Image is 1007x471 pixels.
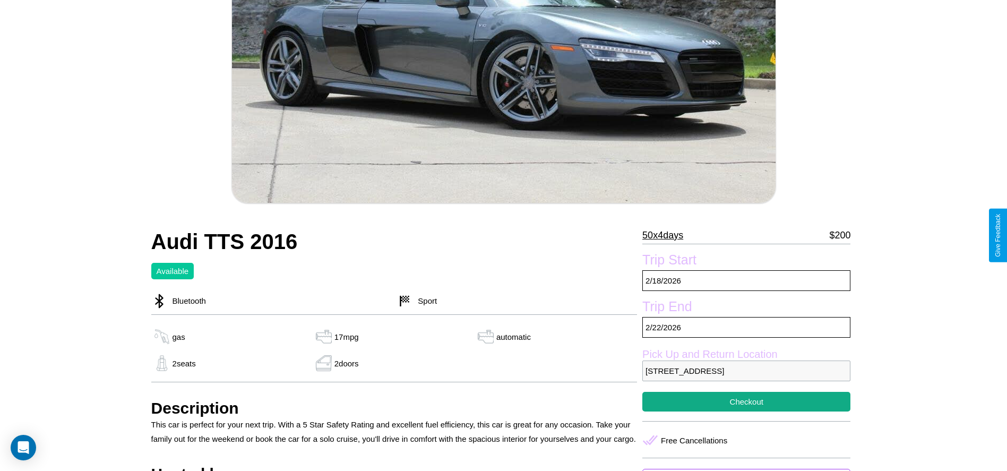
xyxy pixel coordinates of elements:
[642,392,850,412] button: Checkout
[173,330,185,344] p: gas
[642,348,850,361] label: Pick Up and Return Location
[313,329,334,345] img: gas
[151,355,173,371] img: gas
[151,417,638,446] p: This car is perfect for your next trip. With a 5 Star Safety Rating and excellent fuel efficiency...
[994,214,1002,257] div: Give Feedback
[313,355,334,371] img: gas
[642,361,850,381] p: [STREET_ADDRESS]
[642,252,850,270] label: Trip Start
[642,299,850,317] label: Trip End
[642,270,850,291] p: 2 / 18 / 2026
[642,227,683,244] p: 50 x 4 days
[829,227,850,244] p: $ 200
[151,329,173,345] img: gas
[412,294,437,308] p: Sport
[151,230,638,254] h2: Audi TTS 2016
[157,264,189,278] p: Available
[334,356,359,371] p: 2 doors
[661,433,727,448] p: Free Cancellations
[475,329,496,345] img: gas
[151,399,638,417] h3: Description
[334,330,359,344] p: 17 mpg
[173,356,196,371] p: 2 seats
[167,294,206,308] p: Bluetooth
[642,317,850,338] p: 2 / 22 / 2026
[496,330,531,344] p: automatic
[11,435,36,460] div: Open Intercom Messenger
